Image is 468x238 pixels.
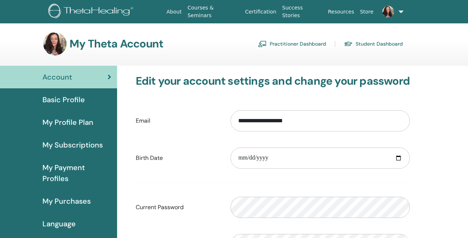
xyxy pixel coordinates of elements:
label: Birth Date [130,151,225,165]
a: Student Dashboard [344,38,403,50]
img: chalkboard-teacher.svg [258,41,267,47]
a: Store [357,5,377,19]
span: My Purchases [42,196,91,207]
label: Email [130,114,225,128]
img: logo.png [48,4,136,20]
h3: Edit your account settings and change your password [136,74,410,88]
a: Resources [325,5,357,19]
img: graduation-cap.svg [344,41,353,47]
span: My Payment Profiles [42,162,111,184]
span: My Profile Plan [42,117,93,128]
a: Practitioner Dashboard [258,38,326,50]
img: default.jpg [43,32,67,55]
span: Account [42,72,72,82]
span: My Subscriptions [42,139,103,150]
label: Current Password [130,200,225,214]
span: Basic Profile [42,94,85,105]
a: Certification [242,5,279,19]
a: About [164,5,184,19]
a: Success Stories [279,1,325,22]
span: Language [42,218,76,229]
img: default.jpg [382,6,394,18]
a: Courses & Seminars [184,1,242,22]
h3: My Theta Account [70,37,163,50]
